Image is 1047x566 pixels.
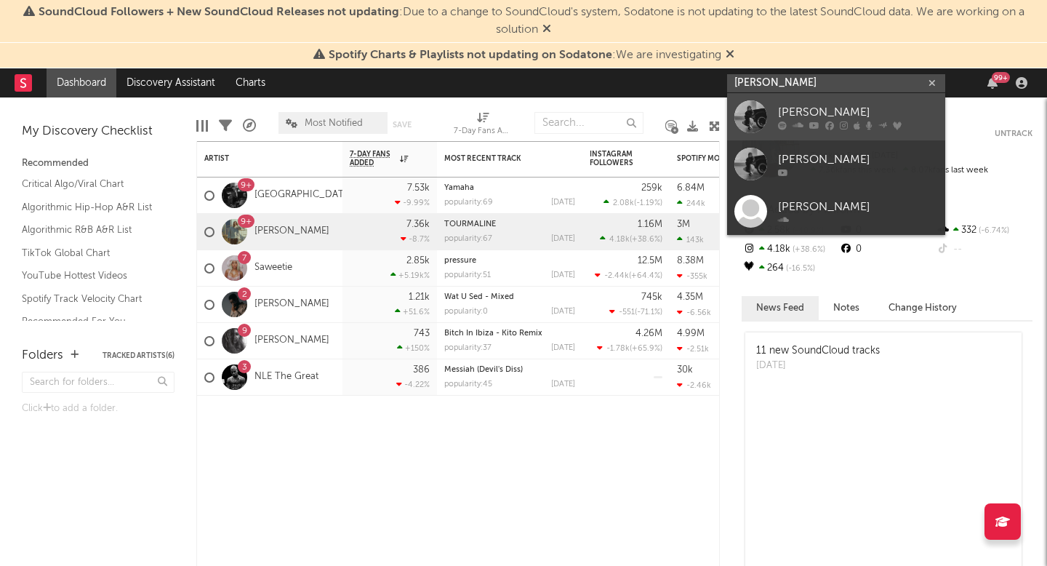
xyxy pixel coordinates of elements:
[22,245,160,261] a: TikTok Global Chart
[444,235,492,243] div: popularity: 67
[632,345,660,353] span: +65.9 %
[444,380,492,388] div: popularity: 45
[677,235,704,244] div: 143k
[393,121,412,129] button: Save
[992,72,1010,83] div: 99 +
[784,265,815,273] span: -16.5 %
[551,308,575,316] div: [DATE]
[444,220,496,228] a: TOURMALINE
[444,257,575,265] div: pressure
[600,234,662,244] div: ( )
[305,119,363,128] span: Most Notified
[778,103,938,121] div: [PERSON_NAME]
[677,199,705,208] div: 244k
[677,329,705,338] div: 4.99M
[597,343,662,353] div: ( )
[742,259,838,278] div: 264
[631,272,660,280] span: +64.4 %
[742,296,819,320] button: News Feed
[406,256,430,266] div: 2.85k
[742,240,838,259] div: 4.18k
[778,151,938,168] div: [PERSON_NAME]
[677,380,711,390] div: -2.46k
[22,314,160,330] a: Recommended For You
[603,198,662,207] div: ( )
[414,329,430,338] div: 743
[254,371,318,383] a: NLE The Great
[606,345,630,353] span: -1.78k
[409,292,430,302] div: 1.21k
[638,220,662,229] div: 1.16M
[727,140,945,188] a: [PERSON_NAME]
[39,7,399,18] span: SoundCloud Followers + New SoundCloud Releases not updating
[727,93,945,140] a: [PERSON_NAME]
[604,272,629,280] span: -2.44k
[22,268,160,284] a: YouTube Hottest Videos
[551,344,575,352] div: [DATE]
[641,183,662,193] div: 259k
[390,271,430,280] div: +5.19k %
[819,296,874,320] button: Notes
[756,359,880,373] div: [DATE]
[551,199,575,207] div: [DATE]
[47,68,116,97] a: Dashboard
[613,199,634,207] span: 2.08k
[395,198,430,207] div: -9.99 %
[397,343,430,353] div: +150 %
[677,344,709,354] div: -2.51k
[254,335,329,347] a: [PERSON_NAME]
[756,343,880,359] div: 11 new SoundCloud tracks
[22,222,160,238] a: Algorithmic R&B A&R List
[454,105,512,147] div: 7-Day Fans Added (7-Day Fans Added)
[609,307,662,316] div: ( )
[726,49,734,61] span: Dismiss
[976,227,1009,235] span: -6.74 %
[619,308,635,316] span: -551
[641,292,662,302] div: 745k
[534,112,643,134] input: Search...
[677,271,707,281] div: -355k
[638,256,662,266] div: 12.5M
[874,296,971,320] button: Change History
[22,291,160,307] a: Spotify Track Velocity Chart
[254,189,353,202] a: [GEOGRAPHIC_DATA]
[22,347,63,364] div: Folders
[444,184,575,192] div: Yamaha
[444,308,488,316] div: popularity: 0
[677,183,705,193] div: 6.84M
[350,150,396,167] span: 7-Day Fans Added
[595,271,662,280] div: ( )
[727,188,945,235] a: [PERSON_NAME]
[677,154,786,163] div: Spotify Monthly Listeners
[22,372,174,393] input: Search for folders...
[778,198,938,215] div: [PERSON_NAME]
[454,123,512,140] div: 7-Day Fans Added (7-Day Fans Added)
[635,329,662,338] div: 4.26M
[219,105,232,147] div: Filters
[116,68,225,97] a: Discovery Assistant
[444,293,575,301] div: Wat U Sed - Mixed
[444,154,553,163] div: Most Recent Track
[22,199,160,215] a: Algorithmic Hip-Hop A&R List
[542,24,551,36] span: Dismiss
[677,365,693,375] div: 30k
[243,105,256,147] div: A&R Pipeline
[39,7,1024,36] span: : Due to a change to SoundCloud's system, Sodatone is not updating to the latest SoundCloud data....
[329,49,721,61] span: : We are investigating
[406,220,430,229] div: 7.36k
[407,183,430,193] div: 7.53k
[22,400,174,418] div: Click to add a folder.
[444,330,542,338] a: Bitch In Ibiza - Kito Remix
[329,49,612,61] span: Spotify Charts & Playlists not updating on Sodatone
[677,292,703,302] div: 4.35M
[401,234,430,244] div: -8.7 %
[444,271,491,279] div: popularity: 51
[196,105,208,147] div: Edit Columns
[22,123,174,140] div: My Discovery Checklist
[444,344,492,352] div: popularity: 37
[677,220,690,229] div: 3M
[987,77,998,89] button: 99+
[444,366,523,374] a: Messiah (Devil's Diss)
[632,236,660,244] span: +38.6 %
[225,68,276,97] a: Charts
